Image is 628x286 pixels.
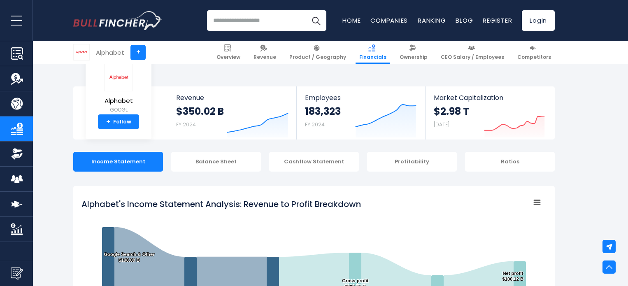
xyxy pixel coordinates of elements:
a: CEO Salary / Employees [437,41,508,64]
text: Net profit $100.12 B [502,271,524,281]
div: Profitability [367,152,457,172]
span: Employees [305,94,416,102]
a: + [130,45,146,60]
a: Home [342,16,361,25]
span: Overview [216,54,240,60]
a: Companies [370,16,408,25]
a: Competitors [514,41,555,64]
span: Revenue [176,94,288,102]
span: CEO Salary / Employees [441,54,504,60]
span: Ownership [400,54,428,60]
small: FY 2024 [176,121,196,128]
span: Revenue [254,54,276,60]
strong: $350.02 B [176,105,224,118]
span: Alphabet [104,98,133,105]
tspan: Alphabet's Income Statement Analysis: Revenue to Profit Breakdown [81,198,361,210]
strong: 183,323 [305,105,341,118]
a: Ownership [396,41,431,64]
a: Employees 183,323 FY 2024 [297,86,425,140]
a: Login [522,10,555,31]
a: Alphabet GOOGL [104,63,133,115]
div: Alphabet [96,48,124,57]
small: FY 2024 [305,121,325,128]
span: Market Capitalization [434,94,546,102]
a: Financials [356,41,390,64]
img: GOOGL logo [74,44,89,60]
a: Market Capitalization $2.98 T [DATE] [426,86,554,140]
strong: $2.98 T [434,105,469,118]
a: Overview [213,41,244,64]
small: [DATE] [434,121,449,128]
img: Bullfincher logo [73,11,162,30]
strong: + [106,118,110,126]
img: GOOGL logo [104,64,133,91]
a: Blog [456,16,473,25]
div: Balance Sheet [171,152,261,172]
span: Product / Geography [289,54,346,60]
a: Revenue $350.02 B FY 2024 [168,86,297,140]
a: Register [483,16,512,25]
small: GOOGL [104,106,133,114]
text: Google Search & Other $198.08 B [104,252,155,263]
div: Income Statement [73,152,163,172]
div: Ratios [465,152,555,172]
span: Financials [359,54,386,60]
a: Product / Geography [286,41,350,64]
div: Cashflow Statement [269,152,359,172]
a: Revenue [250,41,280,64]
a: +Follow [98,114,139,129]
button: Search [306,10,326,31]
a: Go to homepage [73,11,162,30]
a: Ranking [418,16,446,25]
img: Ownership [11,148,23,160]
span: Competitors [517,54,551,60]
